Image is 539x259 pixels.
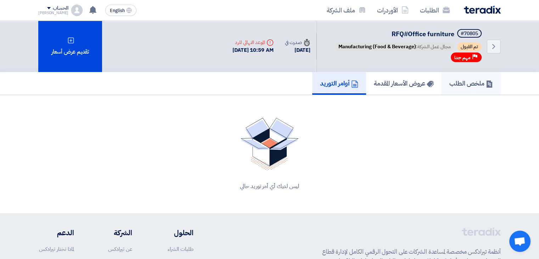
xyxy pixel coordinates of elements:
[320,79,358,87] h5: أوامر التوريد
[414,2,455,18] a: الطلبات
[38,227,74,238] li: الدعم
[338,43,416,50] span: Manufacturing (Food & Beverage)
[461,31,478,36] div: #70805
[371,2,414,18] a: الأوردرات
[232,46,274,54] div: [DATE] 10:59 AM
[38,21,102,72] div: تقديم عرض أسعار
[232,39,274,46] div: الموعد النهائي للرد
[153,227,193,238] li: الحلول
[457,43,482,51] span: تم القبول
[38,11,68,15] div: [PERSON_NAME]
[39,245,74,253] a: لماذا تختار تيرادكس
[47,182,492,191] div: ليس لديك أي أمر توريد حالي
[53,5,68,11] div: الحساب
[454,54,471,61] span: مهم جدا
[241,118,299,171] img: No Quotations Found!
[285,39,310,46] div: صدرت في
[374,79,434,87] h5: عروض الأسعار المقدمة
[312,72,366,95] a: أوامر التوريد
[442,72,501,95] a: ملخص الطلب
[110,8,125,13] span: English
[285,46,310,54] div: [DATE]
[321,2,371,18] a: ملف الشركة
[509,231,530,252] a: Open chat
[449,79,493,87] h5: ملخص الطلب
[108,245,132,253] a: عن تيرادكس
[392,29,454,39] span: RFQ#Office furniture
[105,5,136,16] button: English
[464,6,501,14] img: Teradix logo
[71,5,83,16] img: profile_test.png
[333,29,483,39] h5: RFQ#Office furniture
[95,227,132,238] li: الشركة
[366,72,442,95] a: عروض الأسعار المقدمة
[168,245,193,253] a: طلبات الشراء
[335,43,454,51] span: مجال عمل الشركة:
